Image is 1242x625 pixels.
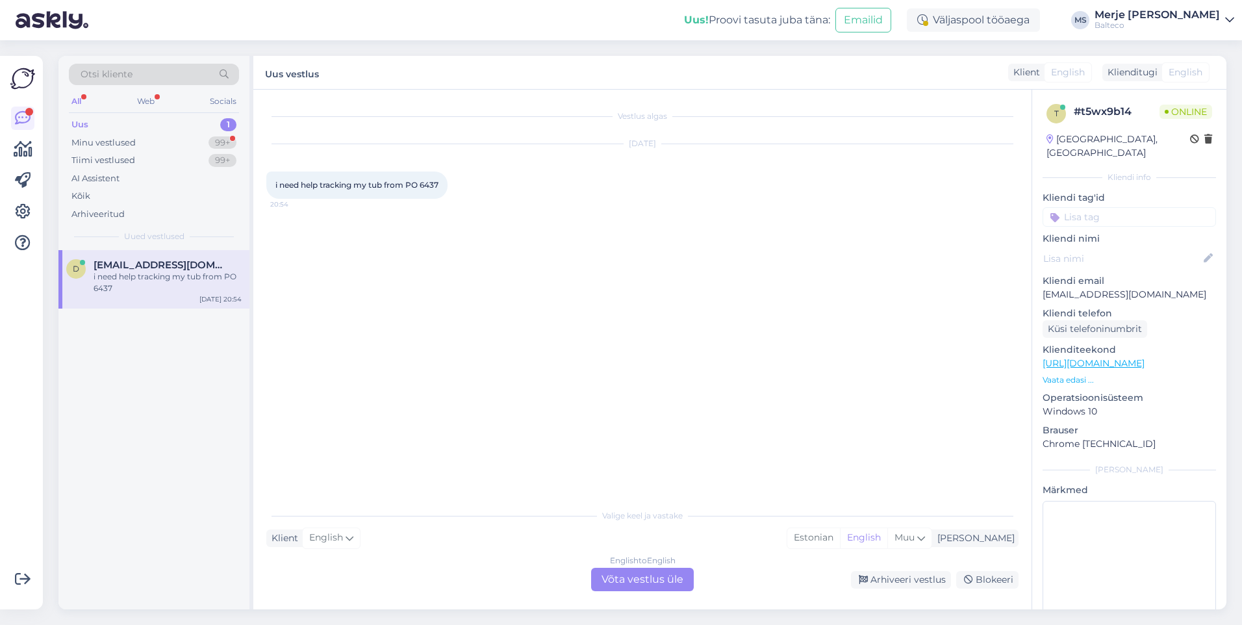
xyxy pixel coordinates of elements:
div: [PERSON_NAME] [932,531,1015,545]
span: Uued vestlused [124,231,184,242]
div: Väljaspool tööaega [907,8,1040,32]
div: Socials [207,93,239,110]
button: Emailid [835,8,891,32]
div: Uus [71,118,88,131]
div: Merje [PERSON_NAME] [1095,10,1220,20]
div: Estonian [787,528,840,548]
div: Vestlus algas [266,110,1019,122]
div: 1 [220,118,236,131]
div: Balteco [1095,20,1220,31]
div: Blokeeri [956,571,1019,589]
label: Uus vestlus [265,64,319,81]
p: Märkmed [1043,483,1216,497]
div: Minu vestlused [71,136,136,149]
div: Web [134,93,157,110]
p: Kliendi tag'id [1043,191,1216,205]
span: i need help tracking my tub from PO 6437 [275,180,438,190]
div: English to English [610,555,676,567]
p: Windows 10 [1043,405,1216,418]
div: [PERSON_NAME] [1043,464,1216,476]
span: Muu [894,531,915,543]
p: Chrome [TECHNICAL_ID] [1043,437,1216,451]
div: [GEOGRAPHIC_DATA], [GEOGRAPHIC_DATA] [1046,133,1190,160]
p: Kliendi nimi [1043,232,1216,246]
p: Kliendi email [1043,274,1216,288]
div: Arhiveeritud [71,208,125,221]
span: Otsi kliente [81,68,133,81]
img: Askly Logo [10,66,35,91]
p: Operatsioonisüsteem [1043,391,1216,405]
p: Kliendi telefon [1043,307,1216,320]
b: Uus! [684,14,709,26]
span: d [73,264,79,274]
input: Lisa tag [1043,207,1216,227]
div: i need help tracking my tub from PO 6437 [94,271,242,294]
span: 20:54 [270,199,319,209]
div: MS [1071,11,1089,29]
div: Kliendi info [1043,172,1216,183]
div: English [840,528,887,548]
p: Vaata edasi ... [1043,374,1216,386]
div: 99+ [209,154,236,167]
p: Brauser [1043,424,1216,437]
div: Arhiveeri vestlus [851,571,951,589]
span: Online [1160,105,1212,119]
span: dino@luxkbgallery.com [94,259,229,271]
div: 99+ [209,136,236,149]
div: [DATE] [266,138,1019,149]
div: Võta vestlus üle [591,568,694,591]
span: English [309,531,343,545]
div: Kõik [71,190,90,203]
span: t [1054,108,1059,118]
input: Lisa nimi [1043,251,1201,266]
div: AI Assistent [71,172,120,185]
div: All [69,93,84,110]
p: [EMAIL_ADDRESS][DOMAIN_NAME] [1043,288,1216,301]
div: Klienditugi [1102,66,1158,79]
div: # t5wx9b14 [1074,104,1160,120]
div: Küsi telefoninumbrit [1043,320,1147,338]
div: Tiimi vestlused [71,154,135,167]
a: Merje [PERSON_NAME]Balteco [1095,10,1234,31]
span: English [1169,66,1202,79]
div: Klient [266,531,298,545]
div: Valige keel ja vastake [266,510,1019,522]
p: Klienditeekond [1043,343,1216,357]
div: [DATE] 20:54 [199,294,242,304]
div: Proovi tasuta juba täna: [684,12,830,28]
span: English [1051,66,1085,79]
a: [URL][DOMAIN_NAME] [1043,357,1145,369]
div: Klient [1008,66,1040,79]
